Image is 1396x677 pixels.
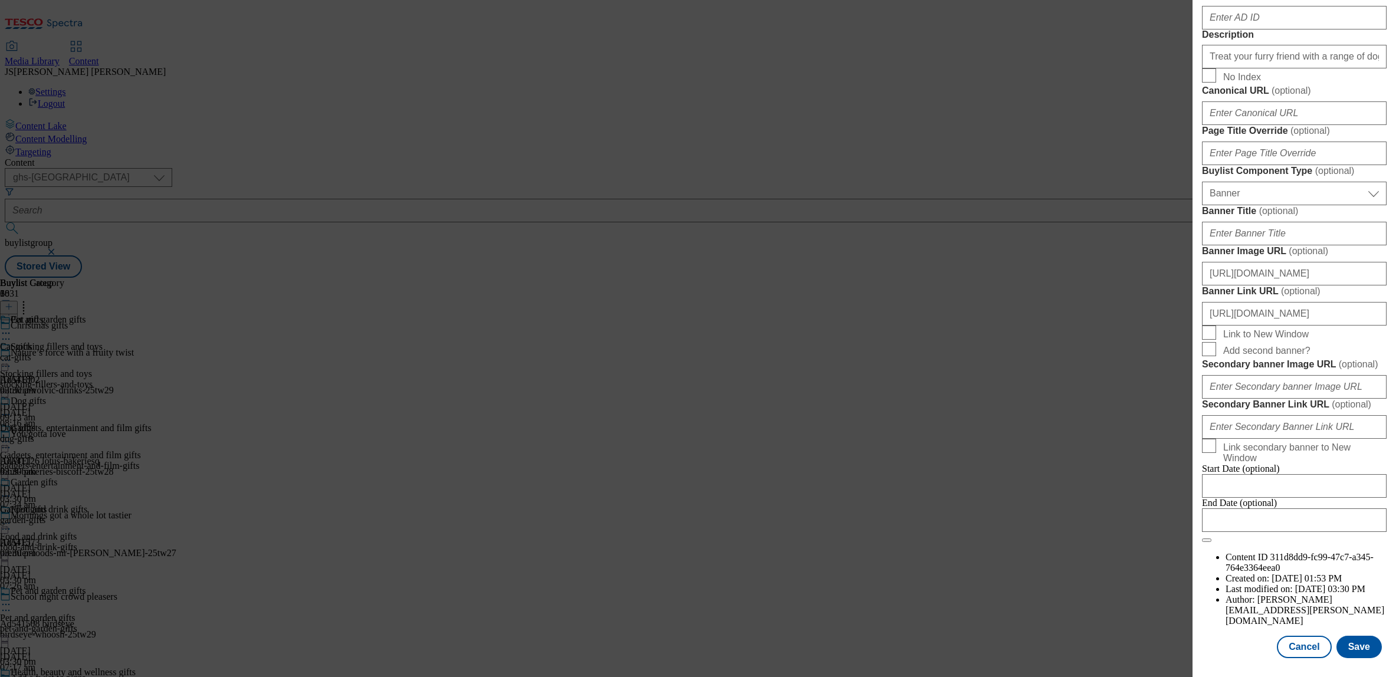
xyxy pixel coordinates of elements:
[1202,415,1387,439] input: Enter Secondary Banner Link URL
[1339,359,1378,369] span: ( optional )
[1226,594,1384,626] span: [PERSON_NAME][EMAIL_ADDRESS][PERSON_NAME][DOMAIN_NAME]
[1202,399,1387,410] label: Secondary Banner Link URL
[1202,285,1387,297] label: Banner Link URL
[1202,45,1387,68] input: Enter Description
[1202,6,1387,29] input: Enter AD ID
[1289,246,1328,256] span: ( optional )
[1223,346,1310,356] span: Add second banner?
[1202,262,1387,285] input: Enter Banner Image URL
[1202,508,1387,532] input: Enter Date
[1202,302,1387,326] input: Enter Banner Link URL
[1226,573,1387,584] li: Created on:
[1202,375,1387,399] input: Enter Secondary banner Image URL
[1202,205,1387,217] label: Banner Title
[1202,85,1387,97] label: Canonical URL
[1202,464,1280,474] span: Start Date (optional)
[1202,29,1387,40] label: Description
[1202,101,1387,125] input: Enter Canonical URL
[1295,584,1365,594] span: [DATE] 03:30 PM
[1202,142,1387,165] input: Enter Page Title Override
[1332,399,1371,409] span: ( optional )
[1202,245,1387,257] label: Banner Image URL
[1226,584,1387,594] li: Last modified on:
[1202,165,1387,177] label: Buylist Component Type
[1277,636,1331,658] button: Cancel
[1202,498,1277,508] span: End Date (optional)
[1223,72,1261,83] span: No Index
[1315,166,1355,176] span: ( optional )
[1226,552,1387,573] li: Content ID
[1259,206,1299,216] span: ( optional )
[1281,286,1321,296] span: ( optional )
[1272,573,1342,583] span: [DATE] 01:53 PM
[1336,636,1382,658] button: Save
[1223,442,1382,464] span: Link secondary banner to New Window
[1202,125,1387,137] label: Page Title Override
[1290,126,1330,136] span: ( optional )
[1202,474,1387,498] input: Enter Date
[1202,359,1387,370] label: Secondary banner Image URL
[1223,329,1309,340] span: Link to New Window
[1226,594,1387,626] li: Author:
[1226,552,1374,573] span: 311d8dd9-fc99-47c7-a345-764e3364eea0
[1272,86,1311,96] span: ( optional )
[1202,222,1387,245] input: Enter Banner Title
